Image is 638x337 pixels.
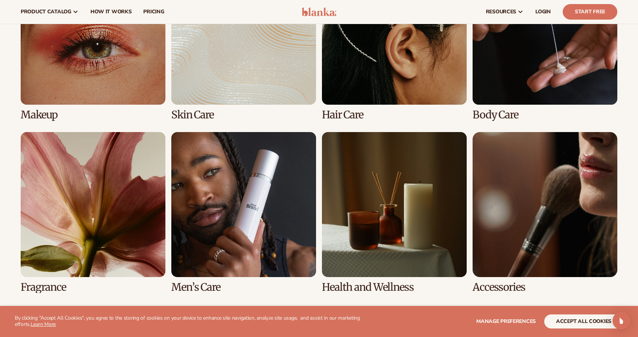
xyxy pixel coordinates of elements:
span: Manage preferences [476,318,536,325]
span: pricing [143,9,164,15]
div: 5 / 8 [21,132,165,293]
p: By clicking "Accept All Cookies", you agree to the storing of cookies on your device to enhance s... [15,315,379,328]
h3: Body Care [473,109,617,121]
span: LOGIN [535,9,551,15]
a: Learn More [31,321,56,328]
button: Manage preferences [476,314,536,328]
h3: Makeup [21,109,165,121]
a: Start Free [563,4,617,20]
div: 6 / 8 [171,132,316,293]
span: product catalog [21,9,71,15]
div: 8 / 8 [473,132,617,293]
span: How It Works [90,9,132,15]
h3: Skin Care [171,109,316,121]
button: accept all cookies [544,314,623,328]
div: 7 / 8 [322,132,467,293]
div: Open Intercom Messenger [613,312,630,330]
span: resources [486,9,516,15]
img: logo [302,7,337,16]
h3: Hair Care [322,109,467,121]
